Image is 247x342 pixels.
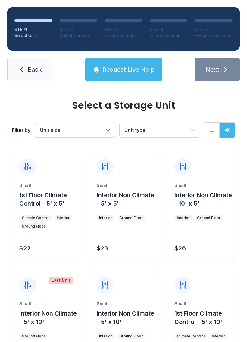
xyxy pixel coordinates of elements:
div: Last Unit [49,277,73,284]
div: Select Unit Tier [60,33,98,39]
span: Interior Non Climate - 5' x 10' [97,310,154,325]
div: Interior [212,334,225,339]
div: Climate Control [22,216,49,220]
div: $22 [19,244,30,253]
div: Make Payment [150,33,188,39]
div: Small [19,301,73,307]
span: Next [205,65,219,74]
div: Ground Floor [119,334,143,339]
span: Unit size [40,127,60,133]
span: Interior Non Climate - 10' x 5' [174,191,232,207]
div: Ground Floor [197,216,220,220]
div: Small [19,182,73,188]
div: Interior [57,216,70,220]
span: 1st Floor Climate Control - 5' x 10' [174,310,222,325]
span: Interior Non Climate - 5' x 5' [97,191,154,207]
div: Ground Floor [119,216,143,220]
button: Interior Non Climate - 5' x 5' [97,191,155,208]
div: STEP 4 [150,26,188,33]
div: Filter by [12,126,30,134]
div: Create Account [105,33,142,39]
div: Interior [177,216,190,220]
div: Select Unit [14,33,52,39]
div: $26 [174,244,186,253]
button: Interior Non Climate - 5' x 10' [97,309,155,326]
div: STEP 2 [60,26,98,33]
span: Back [28,65,42,74]
div: $23 [97,244,108,253]
div: Climate Control [177,334,205,339]
div: Small [174,182,228,188]
button: 1st Floor Climate Control - 5' x 5' [19,191,77,208]
div: Small [97,301,150,307]
div: Small [97,182,150,188]
button: 1st Floor Climate Control - 5' x 10' [174,309,233,326]
div: STEP 1 [14,26,52,33]
div: STEP 3 [105,26,142,33]
div: Ground Floor [22,224,45,229]
button: Unit type [120,123,199,137]
div: Interior [99,216,112,220]
div: Ground Floor [22,334,45,339]
div: Select a Storage Unit [12,101,235,110]
span: Request Live Help [102,65,155,74]
div: STEP 5 [195,26,233,33]
button: Interior Non Climate - 10' x 5' [174,191,233,208]
div: Small [174,301,228,307]
span: Unit type [124,127,145,133]
span: 1st Floor Climate Control - 5' x 5' [19,191,67,207]
span: Interior Non Climate - 5' x 10' [19,310,77,325]
button: Interior Non Climate - 5' x 10' [19,309,77,326]
button: Unit size [35,123,115,137]
div: E-Sign Documents [195,33,233,39]
div: Interior [99,334,112,339]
